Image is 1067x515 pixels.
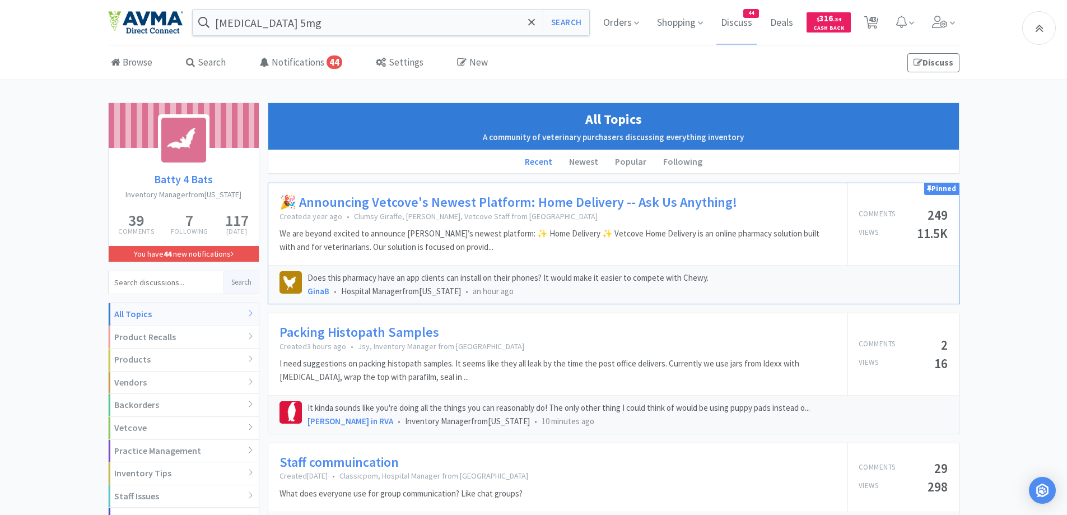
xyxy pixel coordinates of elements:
[279,487,528,500] p: What does everyone use for group communication? Like chat groups?
[807,7,851,38] a: $316.34Cash Back
[109,440,259,463] div: Practice Management
[225,228,249,235] p: [DATE]
[542,416,594,426] span: 10 minutes ago
[118,228,153,235] p: Comments
[473,286,514,296] span: an hour ago
[859,462,896,475] p: Comments
[941,338,948,351] h5: 2
[813,25,844,33] span: Cash Back
[373,46,426,80] a: Settings
[561,150,607,174] li: Newest
[223,271,259,294] button: Search
[347,211,350,221] span: •
[109,271,223,294] input: Search discussions...
[860,19,883,29] a: 43
[398,416,400,426] span: •
[859,357,879,370] p: Views
[171,212,208,228] h5: 7
[109,326,259,349] div: Product Recalls
[351,341,353,351] span: •
[859,227,879,240] p: Views
[193,10,590,35] input: Search by item, sku, manufacturer, ingredient, size...
[307,416,393,426] a: [PERSON_NAME] in RVA
[307,285,948,298] div: Hospital Manager from [US_STATE]
[171,228,208,235] p: Following
[454,46,491,80] a: New
[924,183,959,195] div: Pinned
[516,150,561,174] li: Recent
[279,211,836,221] p: Created a year ago Clumsy Giraffe, [PERSON_NAME], Vetcove Staff from [GEOGRAPHIC_DATA]
[833,16,841,23] span: . 34
[183,46,229,80] a: Search
[327,55,342,69] span: 44
[279,357,836,384] p: I need suggestions on packing histopath samples. It seems like they all leak by the time the post...
[655,150,711,174] li: Following
[279,227,836,254] p: We are beyond excited to announce [PERSON_NAME]’s newest platform: ✨ Home Delivery ✨ Vetcove Home...
[274,109,953,130] h1: All Topics
[859,480,879,493] p: Views
[225,212,249,228] h5: 117
[817,13,841,24] span: 316
[934,357,948,370] h5: 16
[279,454,399,471] a: Staff commuincation
[109,417,259,440] div: Vetcove
[534,416,537,426] span: •
[109,372,259,395] div: Vendors
[109,303,259,326] div: All Topics
[279,471,528,481] p: Created [DATE] Classicpom, Hospital Manager from [GEOGRAPHIC_DATA]
[907,53,959,72] a: Discuss
[332,471,335,481] span: •
[279,341,836,351] p: Created 3 hours ago Jsy, Inventory Manager from [GEOGRAPHIC_DATA]
[164,249,171,259] strong: 44
[465,286,468,296] span: •
[928,208,948,221] h5: 249
[928,480,948,493] h5: 298
[108,46,155,80] a: Browse
[109,188,259,201] h2: Inventory Manager from [US_STATE]
[109,246,259,262] a: You have44 new notifications
[118,212,153,228] h5: 39
[917,227,948,240] h5: 11.5K
[307,271,948,285] p: Does this pharmacy have an app clients can install on their phones? It would make it easier to co...
[744,10,758,17] span: 44
[716,18,757,28] a: Discuss44
[859,338,896,351] p: Comments
[109,170,259,188] a: Batty 4 Bats
[607,150,655,174] li: Popular
[1029,477,1056,504] div: Open Intercom Messenger
[108,11,183,34] img: e4e33dab9f054f5782a47901c742baa9_102.png
[307,415,948,428] div: Inventory Manager from [US_STATE]
[257,46,345,80] a: Notifications44
[279,324,439,341] a: Packing Histopath Samples
[307,401,948,415] p: It kinda sounds like you're doing all the things you can reasonably do! The only other thing I co...
[766,18,798,28] a: Deals
[109,462,259,485] div: Inventory Tips
[307,286,329,296] a: GinaB
[109,485,259,508] div: Staff Issues
[279,194,737,211] a: 🎉 Announcing Vetcove's Newest Platform: Home Delivery -- Ask Us Anything!
[274,131,953,144] h2: A community of veterinary purchasers discussing everything inventory
[109,349,259,372] div: Products
[859,208,896,221] p: Comments
[934,462,948,475] h5: 29
[817,16,819,23] span: $
[109,394,259,417] div: Backorders
[334,286,337,296] span: •
[543,10,589,35] button: Search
